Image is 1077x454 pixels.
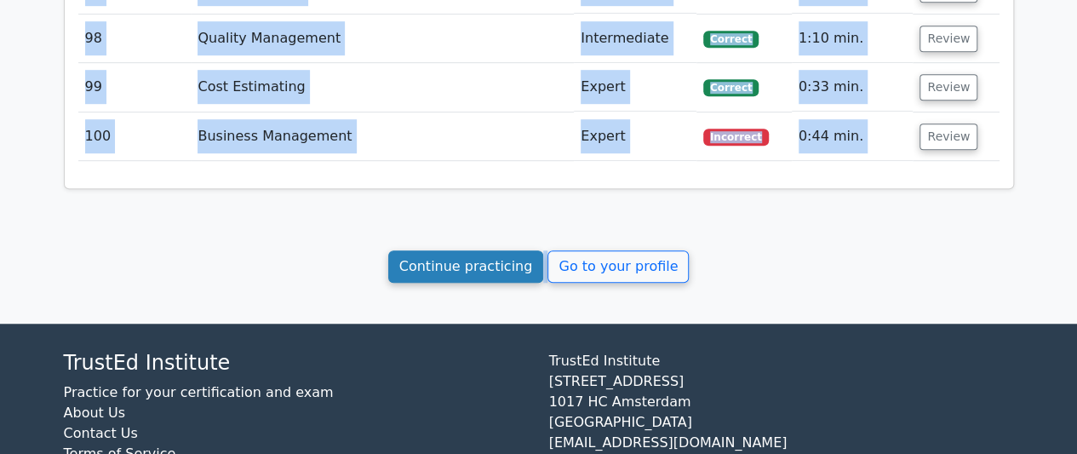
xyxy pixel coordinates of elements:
td: 99 [78,63,192,112]
a: Practice for your certification and exam [64,384,334,400]
td: 98 [78,14,192,63]
td: Expert [574,63,696,112]
h4: TrustEd Institute [64,351,529,376]
button: Review [919,74,977,101]
td: Business Management [191,112,574,161]
td: 1:10 min. [792,14,914,63]
button: Review [919,124,977,150]
span: Correct [703,31,759,48]
td: 0:33 min. [792,63,914,112]
td: Cost Estimating [191,63,574,112]
span: Correct [703,79,759,96]
a: Go to your profile [547,250,689,283]
td: 0:44 min. [792,112,914,161]
td: Quality Management [191,14,574,63]
td: 100 [78,112,192,161]
button: Review [919,26,977,52]
td: Intermediate [574,14,696,63]
a: Contact Us [64,425,138,441]
td: Expert [574,112,696,161]
a: About Us [64,405,125,421]
span: Incorrect [703,129,769,146]
a: Continue practicing [388,250,544,283]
